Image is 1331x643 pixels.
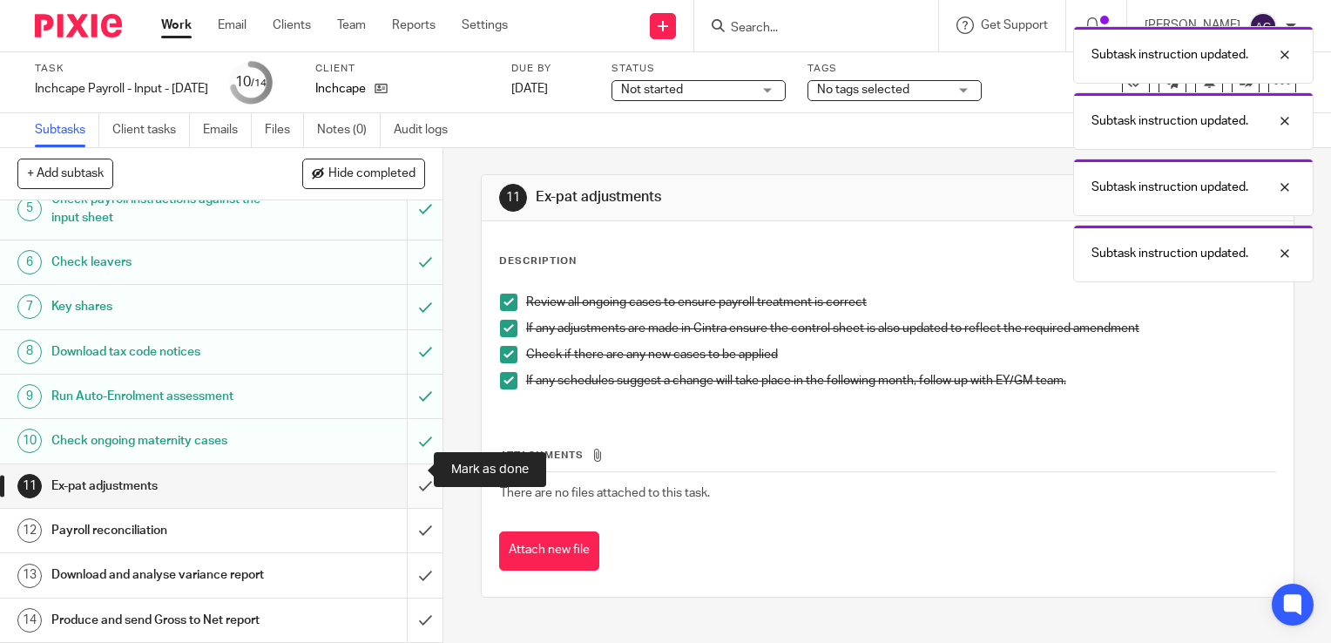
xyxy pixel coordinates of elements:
h1: Download and analyse variance report [51,562,277,588]
a: Subtasks [35,113,99,147]
p: Description [499,254,577,268]
a: Settings [462,17,508,34]
p: Review all ongoing cases to ensure payroll treatment is correct [526,294,1275,311]
h1: Check ongoing maternity cases [51,428,277,454]
a: Email [218,17,247,34]
a: Notes (0) [317,113,381,147]
h1: Produce and send Gross to Net report [51,607,277,633]
p: Subtask instruction updated. [1091,179,1248,196]
a: Team [337,17,366,34]
p: Inchcape [315,80,366,98]
button: Attach new file [499,531,599,571]
div: 8 [17,340,42,364]
label: Status [611,62,786,76]
span: Not started [621,84,683,96]
a: Clients [273,17,311,34]
label: Due by [511,62,590,76]
h1: Download tax code notices [51,339,277,365]
div: 11 [17,474,42,498]
label: Task [35,62,208,76]
div: 7 [17,294,42,319]
span: Hide completed [328,167,416,181]
a: Reports [392,17,436,34]
h1: Ex-pat adjustments [51,473,277,499]
div: 12 [17,518,42,543]
p: Subtask instruction updated. [1091,245,1248,262]
div: 5 [17,197,42,221]
h1: Key shares [51,294,277,320]
div: 6 [17,250,42,274]
small: /14 [251,78,267,88]
h1: Run Auto-Enrolment assessment [51,383,277,409]
h1: Ex-pat adjustments [536,188,924,206]
div: 9 [17,384,42,409]
div: Inchcape Payroll - Input - [DATE] [35,80,208,98]
div: 11 [499,184,527,212]
a: Audit logs [394,113,461,147]
p: Subtask instruction updated. [1091,112,1248,130]
p: Subtask instruction updated. [1091,46,1248,64]
div: 10 [17,429,42,453]
div: 14 [17,608,42,633]
label: Client [315,62,490,76]
h1: Check payroll instructions against the input sheet [51,186,277,231]
a: Emails [203,113,252,147]
a: Work [161,17,192,34]
a: Files [265,113,304,147]
span: [DATE] [511,83,548,95]
button: Hide completed [302,159,425,188]
h1: Check leavers [51,249,277,275]
img: Pixie [35,14,122,37]
a: Client tasks [112,113,190,147]
h1: Payroll reconciliation [51,518,277,544]
img: svg%3E [1249,12,1277,40]
div: Inchcape Payroll - Input - August 2025 [35,80,208,98]
div: 10 [235,72,267,92]
p: If any adjustments are made in Cintra ensure the control sheet is also updated to reflect the req... [526,320,1275,337]
div: 13 [17,564,42,588]
button: + Add subtask [17,159,113,188]
span: There are no files attached to this task. [500,487,710,499]
p: If any schedules suggest a change will take place in the following month, follow up with EY/GM team. [526,372,1275,389]
span: Attachments [500,450,584,460]
p: Check if there are any new cases to be applied [526,346,1275,363]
